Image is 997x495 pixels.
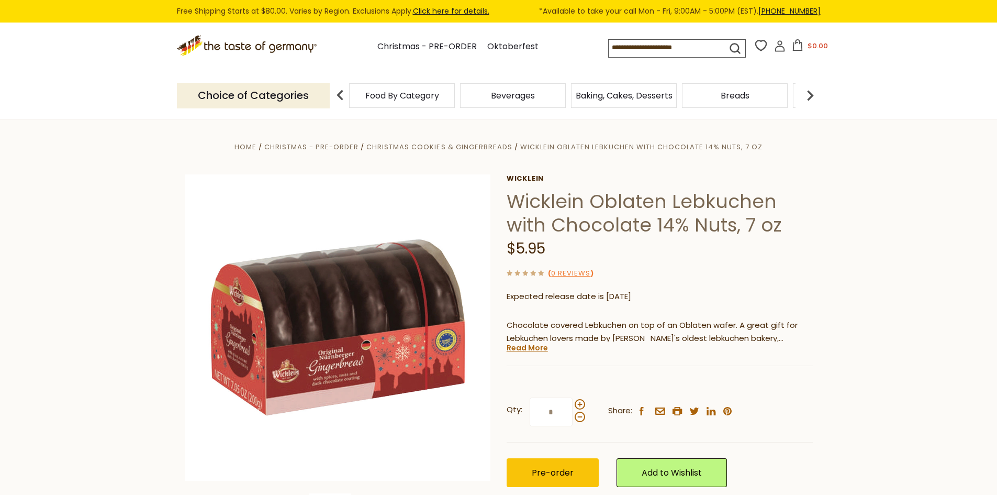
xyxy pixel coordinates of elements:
[487,40,539,54] a: Oktoberfest
[548,268,593,278] span: ( )
[264,142,359,152] a: Christmas - PRE-ORDER
[800,85,821,106] img: next arrow
[532,467,574,479] span: Pre-order
[576,92,673,100] a: Baking, Cakes, Desserts
[413,6,489,16] a: Click here for details.
[507,403,522,416] strong: Qty:
[530,398,573,426] input: Qty:
[507,343,548,353] a: Read More
[520,142,763,152] a: Wicklein Oblaten Lebkuchen with Chocolate 14% Nuts, 7 oz
[758,6,821,16] a: [PHONE_NUMBER]
[377,40,477,54] a: Christmas - PRE-ORDER
[185,174,491,481] img: Wicklein Oblaten Lebkuchen Chocolate 14% Nuts
[617,458,727,487] a: Add to Wishlist
[507,174,813,183] a: Wicklein
[234,142,256,152] a: Home
[808,41,828,51] span: $0.00
[491,92,535,100] a: Beverages
[507,190,813,237] h1: Wicklein Oblaten Lebkuchen with Chocolate 14% Nuts, 7 oz
[788,39,832,55] button: $0.00
[366,142,512,152] a: Christmas Cookies & Gingerbreads
[551,268,590,279] a: 0 Reviews
[539,5,821,17] span: *Available to take your call Mon - Fri, 9:00AM - 5:00PM (EST).
[721,92,749,100] a: Breads
[177,5,821,17] div: Free Shipping Starts at $80.00. Varies by Region. Exclusions Apply.
[365,92,439,100] a: Food By Category
[507,458,599,487] button: Pre-order
[507,238,545,259] span: $5.95
[507,320,798,357] span: Chocolate covered Lebkuchen on top of an Oblaten wafer. A great gift for Lebkuchen lovers made by...
[608,404,632,417] span: Share:
[507,290,813,303] p: Expected release date is [DATE]
[330,85,351,106] img: previous arrow
[177,83,330,108] p: Choice of Categories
